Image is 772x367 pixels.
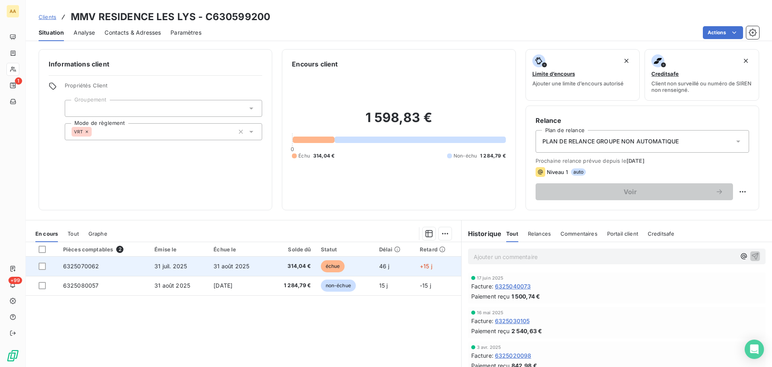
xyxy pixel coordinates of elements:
[72,105,78,112] input: Ajouter une valeur
[471,327,510,335] span: Paiement reçu
[8,277,22,284] span: +99
[63,282,99,289] span: 6325080057
[495,351,532,360] span: 6325020098
[454,152,477,160] span: Non-échu
[703,26,743,39] button: Actions
[214,263,249,270] span: 31 août 2025
[420,282,431,289] span: -15 j
[313,152,335,160] span: 314,04 €
[273,262,311,270] span: 314,04 €
[321,280,356,292] span: non-échue
[291,146,294,152] span: 0
[379,263,390,270] span: 46 j
[74,29,95,37] span: Analyse
[511,292,540,301] span: 1 500,74 €
[71,10,270,24] h3: MMV RESIDENCE LES LYS - C630599200
[214,246,263,253] div: Échue le
[477,345,501,350] span: 3 avr. 2025
[292,110,505,134] h2: 1 598,83 €
[379,246,410,253] div: Délai
[626,158,645,164] span: [DATE]
[68,230,79,237] span: Tout
[273,246,311,253] div: Solde dû
[321,246,370,253] div: Statut
[379,282,388,289] span: 15 j
[651,70,679,77] span: Creditsafe
[532,70,575,77] span: Limite d’encours
[49,59,262,69] h6: Informations client
[298,152,310,160] span: Échu
[645,49,759,101] button: CreditsafeClient non surveillé ou numéro de SIREN non renseigné.
[15,77,22,85] span: 1
[462,229,502,238] h6: Historique
[65,82,262,93] span: Propriétés Client
[526,49,640,101] button: Limite d’encoursAjouter une limite d’encours autorisé
[39,29,64,37] span: Situation
[154,246,204,253] div: Émise le
[532,80,624,87] span: Ajouter une limite d’encours autorisé
[536,158,749,164] span: Prochaine relance prévue depuis le
[506,230,518,237] span: Tout
[480,152,506,160] span: 1 284,79 €
[536,183,733,200] button: Voir
[154,263,187,270] span: 31 juil. 2025
[39,13,56,21] a: Clients
[214,282,232,289] span: [DATE]
[607,230,638,237] span: Portail client
[545,189,715,195] span: Voir
[63,246,145,253] div: Pièces comptables
[74,129,83,134] span: VRT
[105,29,161,37] span: Contacts & Adresses
[528,230,551,237] span: Relances
[92,128,98,135] input: Ajouter une valeur
[477,276,504,280] span: 17 juin 2025
[745,340,764,359] div: Open Intercom Messenger
[39,14,56,20] span: Clients
[116,246,123,253] span: 2
[547,169,568,175] span: Niveau 1
[477,310,504,315] span: 16 mai 2025
[420,246,456,253] div: Retard
[542,137,679,145] span: PLAN DE RELANCE GROUPE NON AUTOMATIQUE
[35,230,58,237] span: En cours
[571,168,586,176] span: auto
[471,282,493,290] span: Facture :
[154,282,190,289] span: 31 août 2025
[471,292,510,301] span: Paiement reçu
[648,230,675,237] span: Creditsafe
[471,317,493,325] span: Facture :
[471,351,493,360] span: Facture :
[420,263,432,270] span: +15 j
[561,230,597,237] span: Commentaires
[273,282,311,290] span: 1 284,79 €
[651,80,752,93] span: Client non surveillé ou numéro de SIREN non renseigné.
[292,59,338,69] h6: Encours client
[6,5,19,18] div: AA
[321,260,345,272] span: échue
[63,263,99,270] span: 6325070062
[88,230,107,237] span: Graphe
[170,29,201,37] span: Paramètres
[6,349,19,362] img: Logo LeanPay
[511,327,542,335] span: 2 540,63 €
[536,116,749,125] h6: Relance
[495,282,531,290] span: 6325040073
[495,317,530,325] span: 6325030105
